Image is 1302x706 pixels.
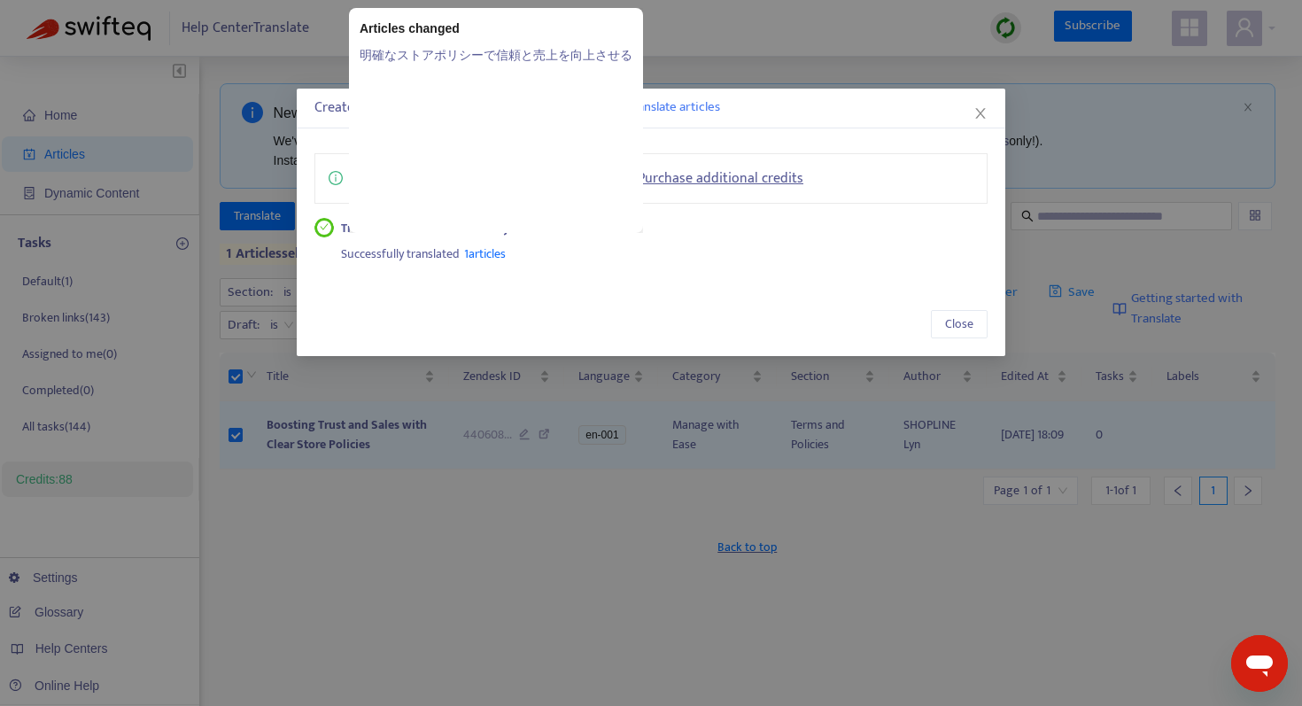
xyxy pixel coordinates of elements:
span: info-circle [329,167,343,185]
span: close [973,106,988,120]
strong: Translate executed successfully [341,219,509,238]
div: Articles changed [360,19,632,38]
span: 1 articles [464,244,506,264]
a: 明確なストアポリシーで信頼と売上を向上させる [360,45,632,65]
button: Close [931,310,988,338]
span: Close [945,314,973,334]
button: Close [971,104,990,123]
span: check [320,223,329,233]
div: Successfully translated [341,238,988,265]
div: Create Translations of Articles [314,97,988,119]
a: Purchase additional credits [638,167,803,190]
iframe: メッセージングウィンドウの起動ボタン、進行中の会話 [1231,635,1288,692]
